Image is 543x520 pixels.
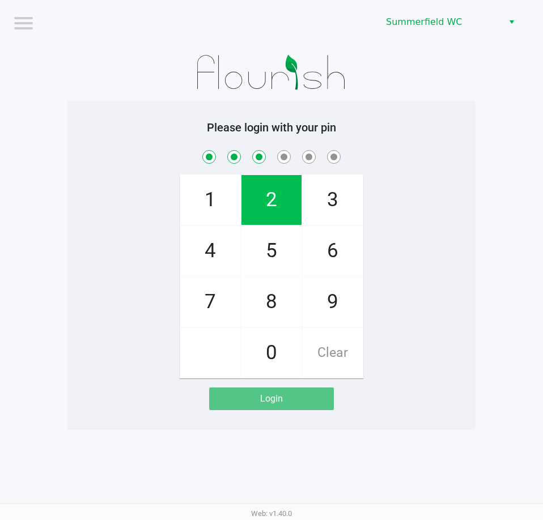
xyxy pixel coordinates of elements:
span: Clear [303,328,363,378]
span: 4 [180,226,240,276]
span: 2 [241,175,302,225]
h5: Please login with your pin [76,121,467,134]
button: Select [503,12,520,32]
span: Summerfield WC [386,15,497,29]
span: Web: v1.40.0 [251,509,292,518]
span: 1 [180,175,240,225]
span: 3 [303,175,363,225]
span: 8 [241,277,302,327]
span: 5 [241,226,302,276]
span: 0 [241,328,302,378]
span: 6 [303,226,363,276]
span: 9 [303,277,363,327]
span: 7 [180,277,240,327]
